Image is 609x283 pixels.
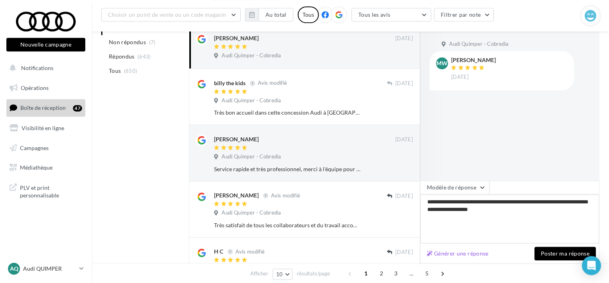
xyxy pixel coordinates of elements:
button: Nouvelle campagne [6,38,85,51]
button: Au total [245,8,293,21]
span: 3 [389,267,402,280]
button: Tous les avis [352,8,431,21]
div: Très bon accueil dans cette concession Audi à [GEOGRAPHIC_DATA]. L'équipe est vraiment très sympa... [214,109,361,117]
span: [DATE] [395,35,413,42]
div: H C [214,248,223,256]
span: Afficher [250,270,268,277]
span: Non répondus [109,38,146,46]
span: ... [405,267,418,280]
span: Campagnes [20,144,49,151]
a: Médiathèque [5,159,87,176]
button: Poster ma réponse [534,247,596,260]
span: 5 [420,267,433,280]
span: résultats/page [297,270,330,277]
a: Campagnes [5,140,87,156]
div: [PERSON_NAME] [214,135,259,143]
span: [DATE] [395,136,413,143]
span: Audi Quimper - Cobredia [222,97,281,104]
button: Choisir un point de vente ou un code magasin [101,8,241,21]
span: Audi Quimper - Cobredia [222,209,281,217]
button: Filtrer par note [434,8,494,21]
span: AQ [10,265,18,273]
div: Très satisfait de tous les collaborateurs et du travail accompli. Concession très accueillante. J... [214,221,361,229]
span: Visibilité en ligne [22,125,64,131]
span: (650) [124,68,138,74]
span: PLV et print personnalisable [20,182,82,199]
a: AQ Audi QUIMPER [6,261,85,276]
a: Boîte de réception47 [5,99,87,116]
span: Avis modifié [258,80,287,86]
a: PLV et print personnalisable [5,179,87,203]
span: [DATE] [451,74,469,81]
span: [DATE] [395,249,413,256]
button: Modèle de réponse [420,181,489,194]
span: [DATE] [395,193,413,200]
span: MW [436,59,448,67]
button: Notifications [5,60,84,76]
span: Avis modifié [271,192,300,199]
span: Tous les avis [358,11,391,18]
div: [PERSON_NAME] [214,191,259,199]
span: (643) [138,53,151,60]
span: 1 [360,267,372,280]
div: 47 [73,105,82,111]
div: Open Intercom Messenger [582,256,601,275]
span: Choisir un point de vente ou un code magasin [108,11,226,18]
span: Répondus [109,53,135,61]
span: Médiathèque [20,164,53,171]
span: Audi Quimper - Cobredia [449,41,509,48]
span: Audi Quimper - Cobredia [222,52,281,59]
p: Audi QUIMPER [23,265,76,273]
button: Générer une réponse [424,249,492,258]
a: Opérations [5,80,87,96]
span: 2 [375,267,388,280]
div: Service rapide et très professionnel, merci à l'équipe pour leur réactivité et flexibilité durant... [214,165,361,173]
button: 10 [273,269,293,280]
div: Tous [298,6,319,23]
div: [PERSON_NAME] [214,34,259,42]
span: [DATE] [395,80,413,87]
span: Audi Quimper - Cobredia [222,153,281,160]
span: Avis modifié [236,248,265,255]
span: Notifications [21,64,53,71]
div: billy the kids [214,79,246,87]
span: Opérations [21,84,49,91]
span: (7) [149,39,156,45]
span: 10 [276,271,283,277]
a: Visibilité en ligne [5,120,87,137]
button: Au total [259,8,293,21]
span: Tous [109,67,121,75]
span: Boîte de réception [20,104,66,111]
div: [PERSON_NAME] [451,57,496,63]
